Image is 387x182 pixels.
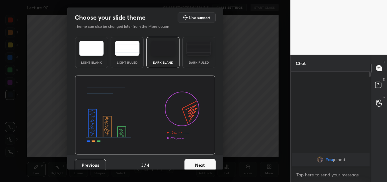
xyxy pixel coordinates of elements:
[186,61,211,64] div: Dark Ruled
[75,13,146,22] h2: Choose your slide theme
[189,16,210,19] h5: Live support
[186,41,211,56] img: darkRuledTheme.de295e13.svg
[151,41,175,56] img: darkTheme.f0cc69e5.svg
[147,162,149,168] h4: 4
[75,24,176,29] p: Theme can also be changed later from the More option
[141,162,144,168] h4: 3
[75,159,106,171] button: Previous
[317,156,323,163] img: 2b9392717e4c4b858f816e17e63d45df.jpg
[144,162,146,168] h4: /
[291,152,371,167] div: grid
[115,61,140,64] div: Light Ruled
[383,95,385,99] p: G
[325,157,333,162] span: You
[79,61,104,64] div: Light Blank
[383,77,385,82] p: D
[291,55,311,71] p: Chat
[184,159,216,171] button: Next
[115,41,140,56] img: lightRuledTheme.5fabf969.svg
[383,60,385,64] p: T
[333,157,345,162] span: joined
[79,41,104,56] img: lightTheme.e5ed3b09.svg
[75,76,215,155] img: darkThemeBanner.d06ce4a2.svg
[150,61,175,64] div: Dark Blank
